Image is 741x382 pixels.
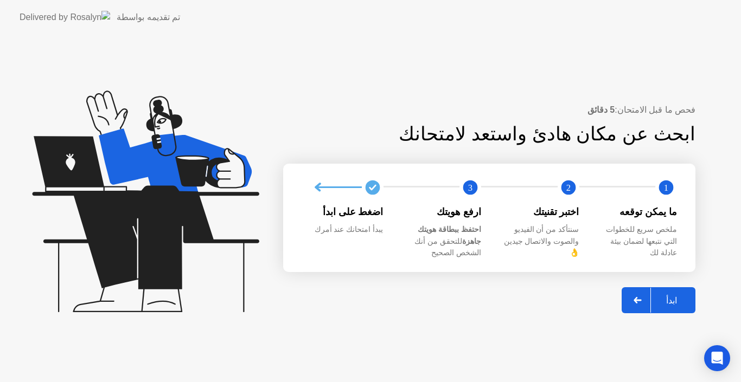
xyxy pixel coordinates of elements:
[597,205,678,219] div: ما يمكن توقعه
[566,182,570,192] text: 2
[418,225,481,245] b: احتفظ ببطاقة هويتك جاهزة
[117,11,180,24] div: تم تقديمه بواسطة
[314,120,696,148] div: ابحث عن مكان هادئ واستعد لامتحانك
[664,182,668,192] text: 1
[303,224,384,236] div: يبدأ امتحانك عند أمرك
[622,287,695,313] button: ابدأ
[303,205,384,219] div: اضغط على ابدأ
[587,105,615,114] b: 5 دقائق
[651,295,692,306] div: ابدأ
[597,224,678,259] div: ملخص سريع للخطوات التي نتبعها لضمان بيئة عادلة لك
[401,224,482,259] div: للتحقق من أنك الشخص الصحيح
[20,11,110,23] img: Delivered by Rosalyn
[401,205,482,219] div: ارفع هويتك
[499,205,579,219] div: اختبر تقنيتك
[499,224,579,259] div: سنتأكد من أن الفيديو والصوت والاتصال جيدين 👌
[468,182,472,192] text: 3
[283,103,695,116] div: فحص ما قبل الامتحان:
[704,345,730,371] div: Open Intercom Messenger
